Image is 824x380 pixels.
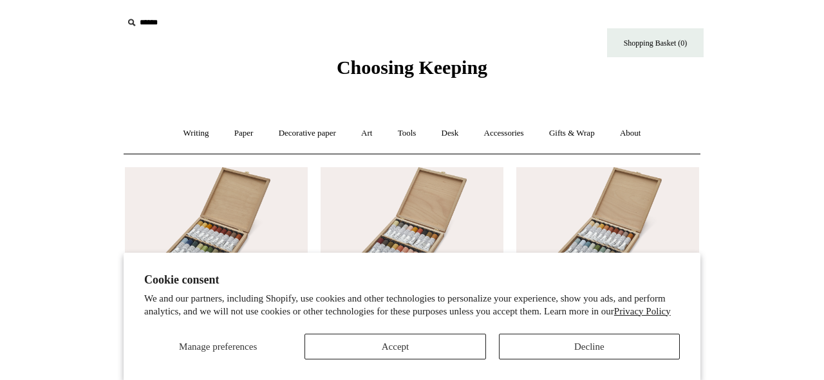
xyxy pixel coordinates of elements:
img: Natural Pigment Oil Landscape Set [125,167,308,283]
button: Manage preferences [144,334,292,359]
a: Privacy Policy [614,306,671,316]
a: Desk [430,116,471,150]
a: Choosing Keeping [337,67,487,76]
span: Choosing Keeping [337,57,487,78]
a: Paper [223,116,265,150]
a: Art [350,116,384,150]
a: Accessories [473,116,536,150]
a: Writing [172,116,221,150]
a: About [608,116,653,150]
img: 18th Century George Romney Portrait Natural Gouache Gum Tempera Paint Set [321,167,503,283]
a: Gifts & Wrap [538,116,606,150]
p: We and our partners, including Shopify, use cookies and other technologies to personalize your ex... [144,293,680,318]
h2: Cookie consent [144,273,680,287]
a: 18th Century George Romney Portrait Natural Gouache Gum Tempera Paint Set 18th Century George Rom... [321,167,503,283]
a: Tools [386,116,428,150]
button: Accept [304,334,485,359]
a: Shopping Basket (0) [607,28,704,57]
a: Natural Pigment Gouache Gum Tempera Landscape Set Natural Pigment Gouache Gum Tempera Landscape Set [516,167,699,283]
img: Natural Pigment Gouache Gum Tempera Landscape Set [516,167,699,283]
a: Natural Pigment Oil Landscape Set Natural Pigment Oil Landscape Set [125,167,308,283]
span: Manage preferences [179,341,257,352]
button: Decline [499,334,680,359]
a: Decorative paper [267,116,348,150]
